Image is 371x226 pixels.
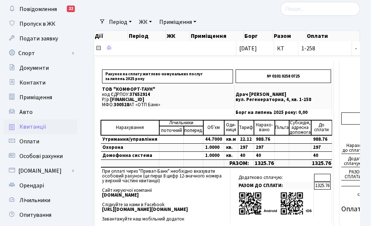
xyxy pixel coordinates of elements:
[254,120,275,135] td: Нарахо- вано
[224,159,254,167] td: РАЗОМ:
[355,44,357,53] span: -
[236,97,331,102] p: вул. Регенераторна, 4, кв. 1-258
[4,90,77,105] a: Приміщення
[289,120,311,135] td: Субсидія, адресна допомога
[277,46,295,51] span: КТ
[19,137,39,146] span: Оплати
[273,31,306,41] th: Разом
[106,16,135,28] a: Період
[101,168,230,223] td: При оплаті через "Приват-Банк" необхідно вказувати особовий рахунок (це перші 8 цифр 12-значного ...
[156,16,199,28] a: Приміщення
[159,126,184,135] td: поточний
[19,20,55,28] span: Пропуск в ЖК
[128,31,166,41] th: Період
[238,120,254,135] td: Тариф
[311,120,332,135] td: До cплати
[237,182,314,190] td: РАЗОМ ДО СПЛАТИ:
[311,135,332,144] td: 988.76
[224,151,238,159] td: кв.
[4,193,77,208] a: Лічильники
[102,87,233,92] p: ТОВ "КОМФОРТ-ТАУН"
[4,105,77,119] a: Авто
[311,159,332,167] td: 1325.76
[4,2,77,17] a: Повідомлення22
[19,64,49,72] span: Документи
[102,97,233,102] p: Р/р:
[314,182,331,190] td: 1325.76
[4,149,77,164] a: Особові рахунки
[19,108,33,116] span: Авто
[237,174,314,182] td: Додатково сплачую:
[203,120,224,135] td: Об'єм
[102,92,233,97] p: код ЄДРПОУ:
[236,69,331,83] p: № 0101 0258 0725
[19,152,63,160] span: Особові рахунки
[102,206,188,213] b: [URL][DOMAIN_NAME][DOMAIN_NAME]
[110,96,144,103] span: [FINANCIAL_ID]
[4,61,77,75] a: Документи
[239,191,312,215] img: apps-qrcodes.png
[19,211,51,219] span: Опитування
[19,123,46,131] span: Квитанції
[280,2,360,16] input: Пошук...
[238,151,254,159] td: 40
[19,79,46,87] span: Контакти
[101,143,159,151] td: Охорона
[4,164,77,178] a: [DOMAIN_NAME]
[190,31,244,41] th: Приміщення
[102,103,233,107] p: МФО: АТ «ОТП Банк»
[203,135,224,144] td: 44.7000
[101,120,159,135] td: Нарахування
[4,119,77,134] a: Квитанції
[239,44,257,53] span: [DATE]
[4,31,77,46] a: Подати заявку
[166,31,190,41] th: ЖК
[130,91,150,98] span: 37652914
[244,31,273,41] th: Борг
[19,35,58,43] span: Подати заявку
[4,134,77,149] a: Оплати
[136,16,155,28] a: ЖК
[254,151,275,159] td: 40
[4,178,77,193] a: Орендарі
[159,120,203,126] td: Лічильники
[203,151,224,159] td: 1.0000
[236,110,331,115] p: Борг на липень 2025 року: 0,00
[238,143,254,151] td: 297
[19,5,57,13] span: Повідомлення
[94,31,128,41] th: Дії
[19,196,50,204] span: Лічильники
[311,151,332,159] td: 40
[306,31,360,41] th: Оплати
[101,151,159,159] td: Домофонна система
[4,75,77,90] a: Контакти
[203,143,224,151] td: 1.0000
[254,143,275,151] td: 297
[254,159,275,167] td: 1325.76
[4,46,77,61] a: Спорт
[4,208,77,222] a: Опитування
[236,92,331,97] p: Драч [PERSON_NAME]
[184,126,203,135] td: поперед.
[102,69,233,83] p: Рахунок на сплату житлово-комунальних послуг за липень 2025 року
[311,143,332,151] td: 297
[102,192,139,198] b: [DOMAIN_NAME]
[101,135,159,144] td: Утримання/управління
[67,6,75,12] div: 22
[224,135,238,144] td: кв.м
[114,101,129,108] span: 300528
[275,120,289,135] td: Пільга
[224,120,238,135] td: Оди- ниця
[238,135,254,144] td: 22.12
[301,46,349,51] span: 1-258
[19,93,52,101] span: Приміщення
[19,182,44,190] span: Орендарі
[224,143,238,151] td: кв.
[4,17,77,31] a: Пропуск в ЖК
[254,135,275,144] td: 988.76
